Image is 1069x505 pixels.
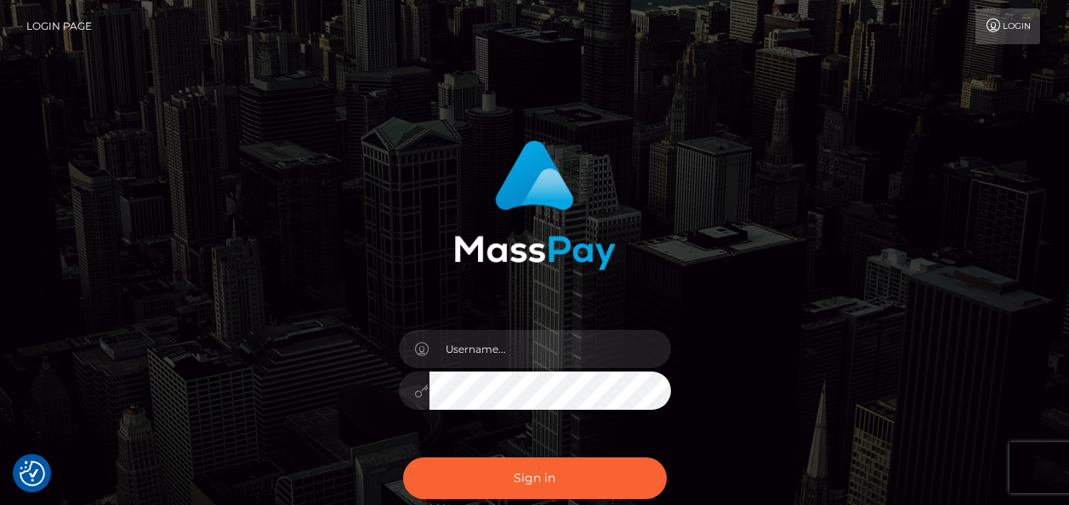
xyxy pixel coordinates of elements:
a: Login [975,9,1040,44]
input: Username... [429,330,671,368]
img: MassPay Login [454,140,616,270]
a: Login Page [26,9,92,44]
button: Sign in [403,457,667,499]
img: Revisit consent button [20,461,45,486]
button: Consent Preferences [20,461,45,486]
